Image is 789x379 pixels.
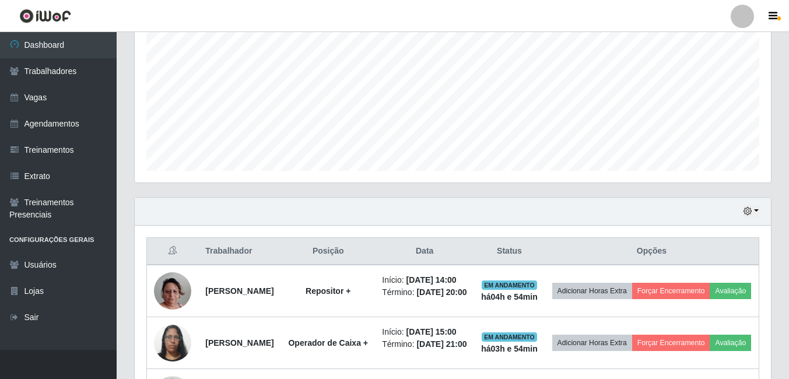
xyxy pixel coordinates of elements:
time: [DATE] 14:00 [406,275,457,285]
button: Adicionar Horas Extra [552,335,632,351]
strong: há 03 h e 54 min [481,344,538,353]
th: Posição [281,238,375,265]
strong: há 04 h e 54 min [481,292,538,301]
li: Início: [382,274,467,286]
time: [DATE] 21:00 [416,339,467,349]
button: Avaliação [710,335,751,351]
strong: [PERSON_NAME] [205,286,273,296]
button: Avaliação [710,283,751,299]
th: Data [375,238,474,265]
li: Início: [382,326,467,338]
img: CoreUI Logo [19,9,71,23]
th: Opções [545,238,759,265]
span: EM ANDAMENTO [482,280,537,290]
img: 1743014740776.jpeg [154,318,191,367]
strong: Repositor + [306,286,350,296]
time: [DATE] 15:00 [406,327,457,336]
li: Término: [382,338,467,350]
span: EM ANDAMENTO [482,332,537,342]
strong: Operador de Caixa + [288,338,368,348]
button: Forçar Encerramento [632,283,710,299]
li: Término: [382,286,467,299]
th: Status [474,238,545,265]
button: Forçar Encerramento [632,335,710,351]
strong: [PERSON_NAME] [205,338,273,348]
time: [DATE] 20:00 [416,287,467,297]
button: Adicionar Horas Extra [552,283,632,299]
img: 1737254952637.jpeg [154,258,191,324]
th: Trabalhador [198,238,281,265]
